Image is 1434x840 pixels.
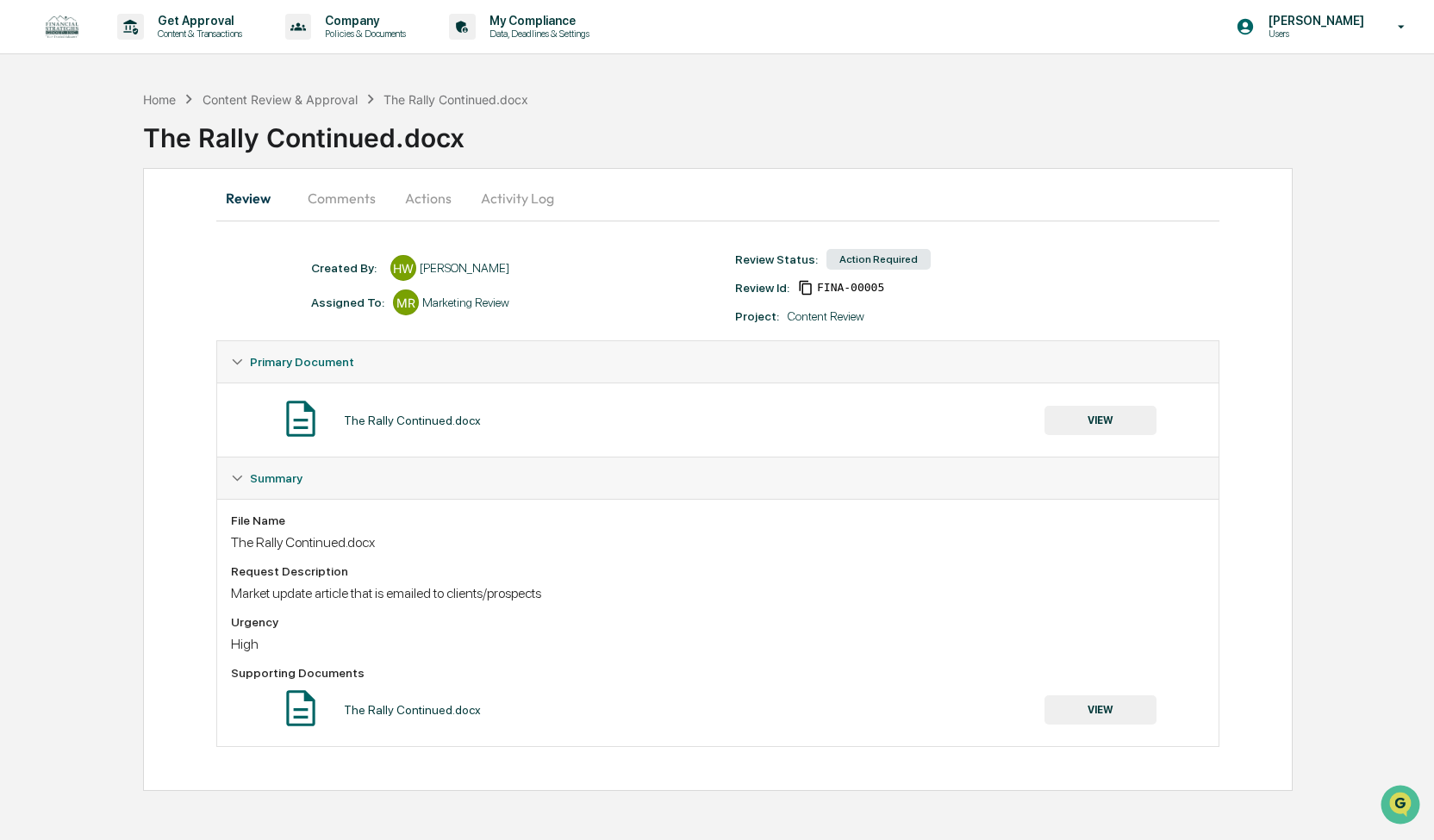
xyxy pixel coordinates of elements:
div: Request Description [231,564,1206,578]
img: Document Icon [279,687,322,730]
div: The Rally Continued.docx [383,92,528,107]
button: Start new chat [293,136,314,157]
div: Urgency [231,615,1206,629]
div: Primary Document [217,383,1219,457]
a: Powered byPylon [122,290,209,304]
p: How can we help? [17,35,314,63]
button: VIEW [1044,695,1157,725]
div: We're available if you need us! [59,148,218,162]
div: Content Review [788,309,864,323]
div: The Rally Continued.docx [143,109,1434,153]
div: Review Id: [735,281,789,295]
div: Home [143,92,176,107]
div: 🔎 [17,251,31,264]
img: Document Icon [279,397,322,440]
div: Action Required [826,249,931,270]
span: Primary Document [250,355,354,369]
div: Review Status: [735,252,818,266]
div: HW [390,255,416,281]
iframe: Open customer support [1379,783,1425,830]
div: The Rally Continued.docx [344,703,481,717]
a: 🖐️Preclearance [10,209,118,240]
img: logo [41,11,83,43]
p: Policies & Documents [311,28,415,40]
div: Start new chat [59,131,283,148]
button: Comments [294,177,390,219]
div: File Name [231,513,1206,527]
div: High [231,636,1206,652]
p: My Compliance [476,14,598,28]
div: Marketing Review [422,296,509,309]
span: Data Lookup [34,249,109,266]
button: VIEW [1044,406,1157,435]
p: Data, Deadlines & Settings [476,28,598,40]
div: The Rally Continued.docx [231,534,1206,551]
div: MR [393,289,419,315]
div: Summary [217,499,1219,746]
p: Company [311,14,415,28]
div: Supporting Documents [231,666,1206,680]
p: Content & Transactions [144,28,251,40]
p: [PERSON_NAME] [1255,14,1373,28]
div: The Rally Continued.docx [344,414,481,427]
span: 3025f006-9968-4cde-aa8a-04c9580986df [817,281,884,295]
div: Assigned To: [311,296,384,309]
div: [PERSON_NAME] [420,261,509,275]
div: Project: [735,309,779,323]
button: Actions [390,177,467,219]
p: Users [1255,28,1373,40]
p: Get Approval [144,14,251,28]
div: 🖐️ [17,218,31,232]
button: Review [216,177,294,219]
span: Summary [250,471,302,485]
div: 🗄️ [125,218,139,232]
img: 1746055101610-c473b297-6a78-478c-a979-82029cc54cd1 [17,131,48,162]
button: Activity Log [467,177,568,219]
a: 🗄️Attestations [118,209,221,240]
div: Content Review & Approval [203,92,358,107]
span: Pylon [171,291,209,304]
div: Market update article that is emailed to clients/prospects [231,585,1206,601]
span: Attestations [142,216,214,233]
a: 🔎Data Lookup [10,242,115,273]
span: Preclearance [34,216,111,233]
div: Summary [217,457,1219,499]
div: Created By: ‎ ‎ [311,261,382,275]
div: Primary Document [217,341,1219,383]
div: secondary tabs example [216,177,1220,219]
